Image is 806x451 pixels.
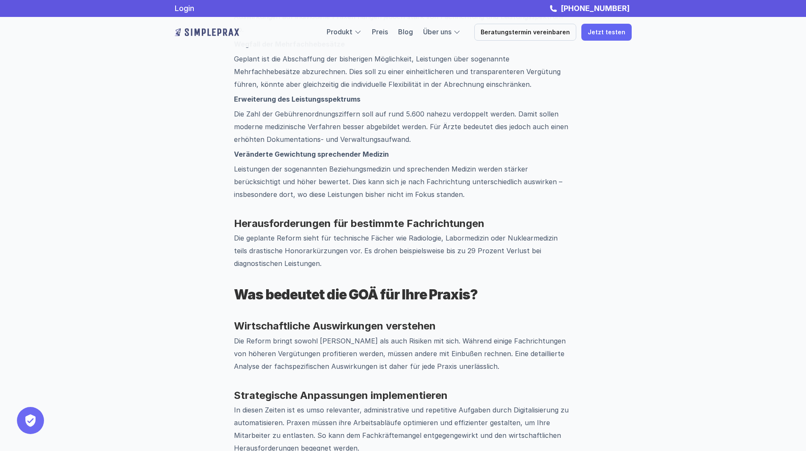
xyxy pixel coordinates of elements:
[474,24,576,41] a: Beratungstermin vereinbaren
[234,232,572,270] p: Die geplante Reform sieht für technische Fächer wie Radiologie, Labormedizin oder Nuklearmedizin ...
[423,28,451,36] a: Über uns
[234,286,478,303] strong: Was bedeutet die GOÄ für Ihre Praxis?
[558,4,632,13] a: [PHONE_NUMBER]
[234,150,389,158] strong: Veränderte Gewichtung sprechender Medizin
[234,320,436,332] strong: Wirtschaftliche Auswirkungen verstehen
[372,28,388,36] a: Preis
[581,24,632,41] a: Jetzt testen
[234,389,448,401] strong: Strategische Anpassungen implementieren
[234,108,572,146] p: Die Zahl der Gebührenordnungsziffern soll auf rund 5.600 nahezu verdoppelt werden. Damit sollen m...
[398,28,413,36] a: Blog
[588,29,625,36] p: Jetzt testen
[234,53,572,91] p: Geplant ist die Abschaffung der bisherigen Möglichkeit, Leistungen über sogenannte Mehrfachhebesä...
[234,335,572,373] p: Die Reform bringt sowohl [PERSON_NAME] als auch Risiken mit sich. Während einige Fachrichtungen v...
[234,40,345,48] strong: Wegfall der Mehrfachhebesätze
[234,163,572,201] p: Leistungen der sogenannten Beziehungsmedizin und sprechenden Medizin werden stärker berücksichtig...
[234,217,484,230] strong: Herausforderungen für bestimmte Fachrichtungen
[481,29,570,36] p: Beratungstermin vereinbaren
[175,4,194,13] a: Login
[327,28,352,36] a: Produkt
[234,95,360,103] strong: Erweiterung des Leistungsspektrums
[561,4,630,13] strong: [PHONE_NUMBER]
